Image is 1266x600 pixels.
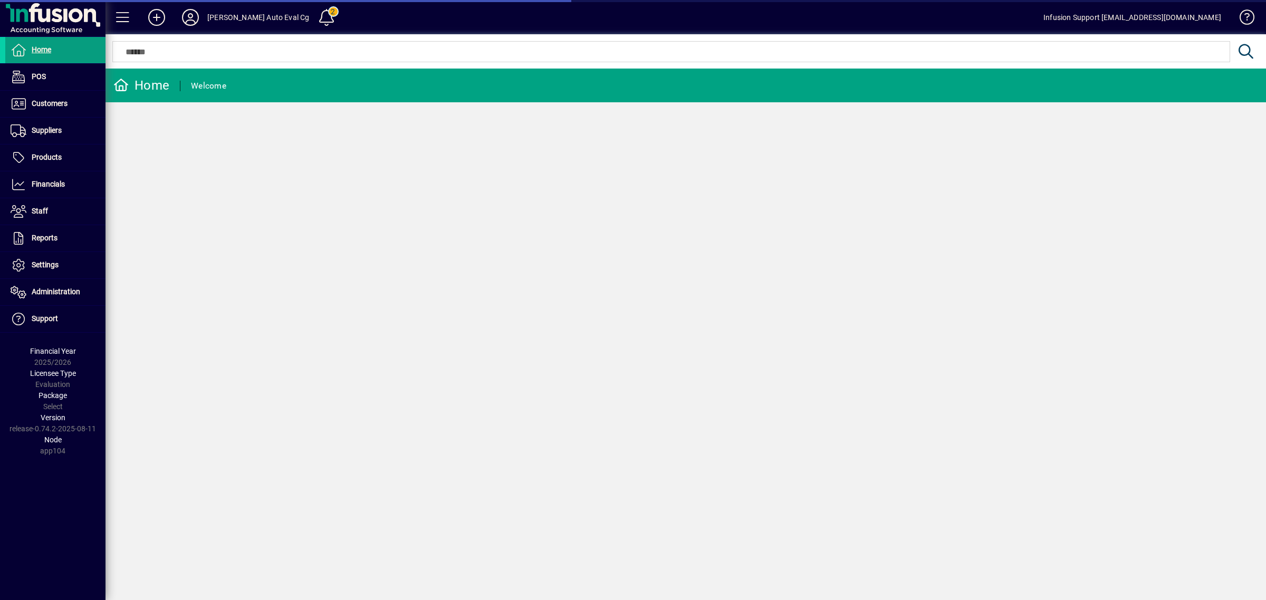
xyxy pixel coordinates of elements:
[5,225,105,251] a: Reports
[174,8,207,27] button: Profile
[32,99,68,108] span: Customers
[32,72,46,81] span: POS
[113,77,169,94] div: Home
[32,287,80,296] span: Administration
[30,369,76,378] span: Licensee Type
[207,9,310,26] div: [PERSON_NAME] Auto Eval Cg
[41,413,65,422] span: Version
[5,252,105,278] a: Settings
[5,171,105,198] a: Financials
[191,78,226,94] div: Welcome
[1232,2,1253,36] a: Knowledge Base
[32,180,65,188] span: Financials
[5,198,105,225] a: Staff
[32,126,62,134] span: Suppliers
[30,347,76,355] span: Financial Year
[32,234,57,242] span: Reports
[32,153,62,161] span: Products
[5,144,105,171] a: Products
[44,436,62,444] span: Node
[5,306,105,332] a: Support
[32,260,59,269] span: Settings
[32,207,48,215] span: Staff
[32,45,51,54] span: Home
[1043,9,1221,26] div: Infusion Support [EMAIL_ADDRESS][DOMAIN_NAME]
[5,118,105,144] a: Suppliers
[5,279,105,305] a: Administration
[140,8,174,27] button: Add
[39,391,67,400] span: Package
[5,64,105,90] a: POS
[32,314,58,323] span: Support
[5,91,105,117] a: Customers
